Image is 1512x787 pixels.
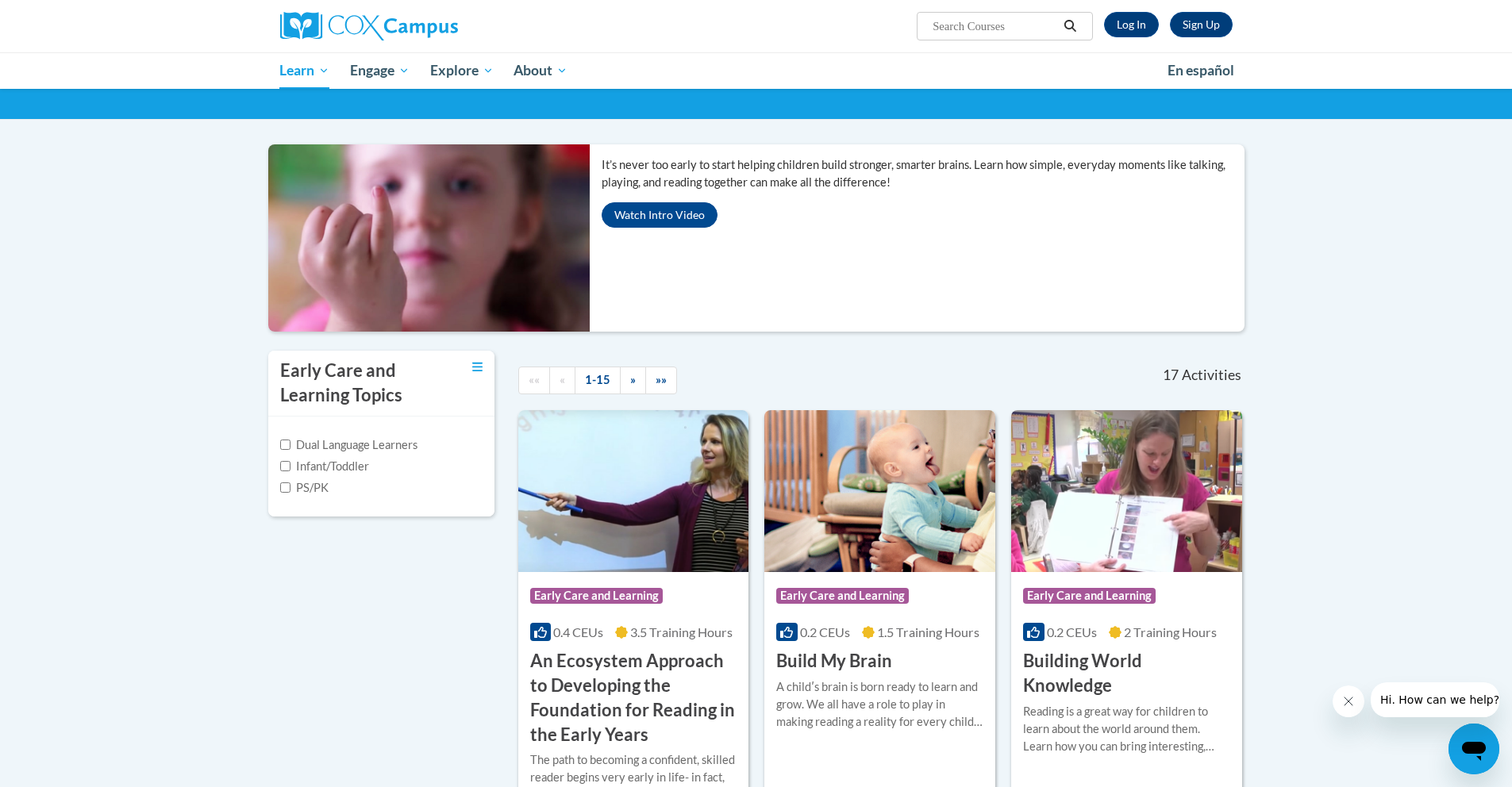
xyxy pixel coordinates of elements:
span: Early Care and Learning [530,588,663,604]
a: Next [620,367,646,394]
span: Activities [1182,367,1241,384]
span: 0.2 CEUs [800,624,850,639]
input: Checkbox for Options [280,482,290,493]
span: «« [529,373,540,386]
a: Cox Campus [280,12,582,40]
a: About [503,52,578,89]
span: About [514,61,567,80]
p: It’s never too early to start helping children build stronger, smarter brains. Learn how simple, ... [602,156,1245,191]
span: En español [1168,62,1234,79]
a: End [645,367,677,394]
input: Search Courses [931,17,1058,36]
h3: Early Care and Learning Topics [280,359,431,408]
a: 1-15 [575,367,621,394]
span: Early Care and Learning [776,588,909,604]
span: 0.4 CEUs [553,624,603,639]
span: 17 [1163,367,1179,384]
h3: An Ecosystem Approach to Developing the Foundation for Reading in the Early Years [530,649,737,747]
span: Learn [279,61,329,80]
span: Early Care and Learning [1023,588,1156,604]
a: Log In [1104,12,1159,37]
span: 0.2 CEUs [1047,624,1097,639]
button: Search [1058,17,1082,36]
iframe: Close message [1333,685,1364,717]
label: Infant/Toddler [280,458,369,475]
span: « [560,373,565,386]
img: Course Logo [1011,410,1242,572]
input: Checkbox for Options [280,440,290,450]
span: » [630,373,636,386]
iframe: Button to launch messaging window [1449,724,1499,774]
span: 1.5 Training Hours [877,624,979,639]
span: 2 Training Hours [1124,624,1217,639]
img: Course Logo [764,410,995,572]
a: Engage [340,52,420,89]
h3: Building World Knowledge [1023,649,1230,698]
a: Begining [518,367,550,394]
div: A childʹs brain is born ready to learn and grow. We all have a role to play in making reading a r... [776,678,983,731]
a: Learn [270,52,340,89]
label: Dual Language Learners [280,436,417,454]
a: En español [1157,54,1245,87]
a: Toggle collapse [472,359,483,376]
img: Course Logo [518,410,749,572]
input: Checkbox for Options [280,461,290,471]
span: Engage [350,61,410,80]
h3: Build My Brain [776,649,892,674]
div: Main menu [256,52,1256,89]
div: Reading is a great way for children to learn about the world around them. Learn how you can bring... [1023,703,1230,755]
span: 3.5 Training Hours [630,624,733,639]
a: Register [1170,12,1233,37]
label: PS/PK [280,479,329,497]
span: »» [656,373,667,386]
button: Watch Intro Video [602,202,718,228]
a: Previous [549,367,575,394]
a: Explore [420,52,504,89]
span: Explore [430,61,494,80]
iframe: Message from company [1371,682,1499,717]
img: Cox Campus [280,12,458,40]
